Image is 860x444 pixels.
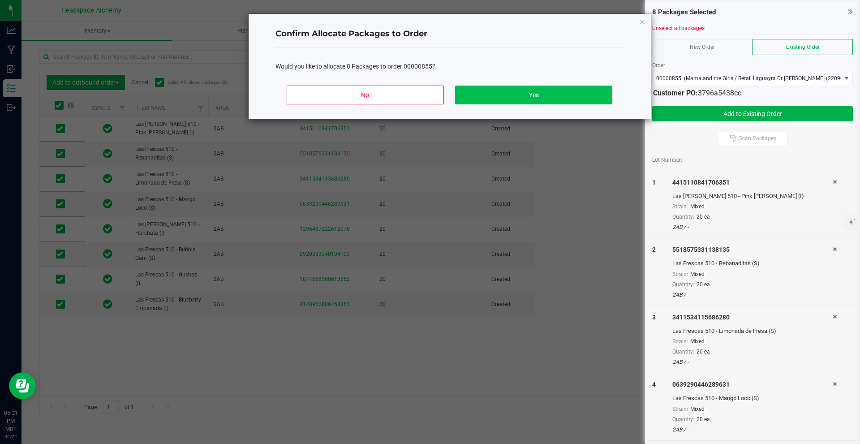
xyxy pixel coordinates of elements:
[9,372,36,399] iframe: Resource center
[639,16,645,27] button: Close
[275,28,624,40] h4: Confirm Allocate Packages to Order
[455,86,612,104] button: Yes
[275,62,624,71] div: Would you like to allocate 8 Packages to order 00000855?
[287,86,443,104] button: No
